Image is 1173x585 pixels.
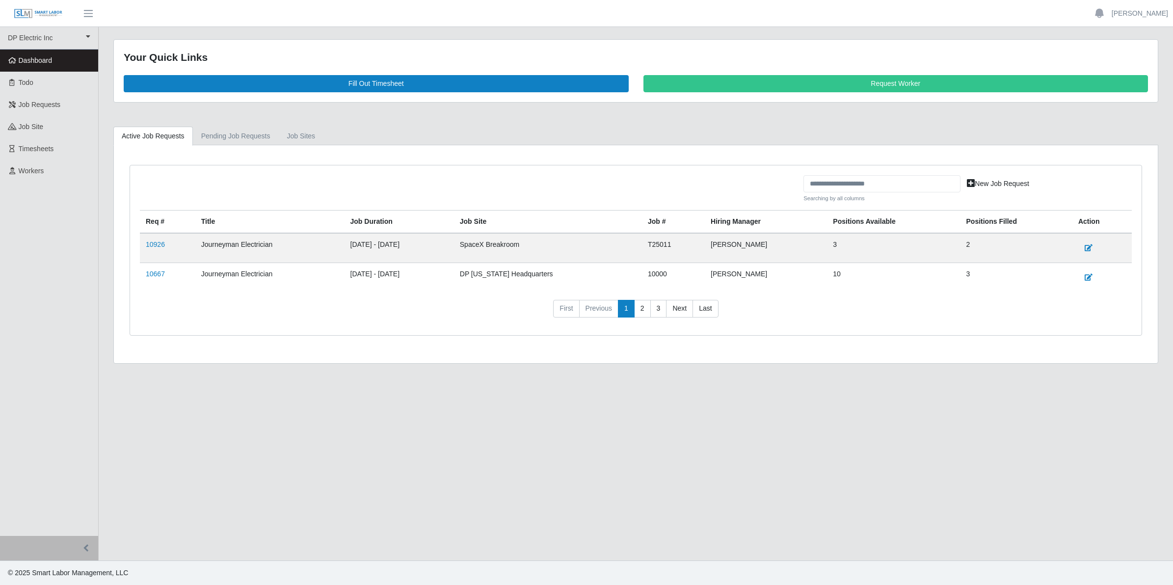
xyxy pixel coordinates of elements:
[960,211,1072,234] th: Positions Filled
[705,263,827,292] td: [PERSON_NAME]
[960,263,1072,292] td: 3
[279,127,324,146] a: job sites
[14,8,63,19] img: SLM Logo
[803,194,960,203] small: Searching by all columns
[19,101,61,108] span: Job Requests
[827,211,960,234] th: Positions Available
[454,211,642,234] th: job site
[1112,8,1168,19] a: [PERSON_NAME]
[650,300,667,318] a: 3
[642,263,705,292] td: 10000
[146,270,165,278] a: 10667
[618,300,635,318] a: 1
[642,233,705,263] td: T25011
[643,75,1148,92] a: Request Worker
[19,123,44,131] span: job site
[193,127,279,146] a: Pending Job Requests
[146,240,165,248] a: 10926
[693,300,718,318] a: Last
[195,211,345,234] th: Title
[19,145,54,153] span: Timesheets
[113,127,193,146] a: Active Job Requests
[666,300,693,318] a: Next
[960,233,1072,263] td: 2
[827,233,960,263] td: 3
[642,211,705,234] th: Job #
[705,233,827,263] td: [PERSON_NAME]
[345,263,454,292] td: [DATE] - [DATE]
[19,167,44,175] span: Workers
[454,233,642,263] td: SpaceX Breakroom
[345,211,454,234] th: Job Duration
[19,56,53,64] span: Dashboard
[140,211,195,234] th: Req #
[124,50,1148,65] div: Your Quick Links
[454,263,642,292] td: DP [US_STATE] Headquarters
[8,569,128,577] span: © 2025 Smart Labor Management, LLC
[827,263,960,292] td: 10
[195,263,345,292] td: Journeyman Electrician
[345,233,454,263] td: [DATE] - [DATE]
[140,300,1132,325] nav: pagination
[960,175,1036,192] a: New Job Request
[195,233,345,263] td: Journeyman Electrician
[705,211,827,234] th: Hiring Manager
[19,79,33,86] span: Todo
[634,300,651,318] a: 2
[1072,211,1132,234] th: Action
[124,75,629,92] a: Fill Out Timesheet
